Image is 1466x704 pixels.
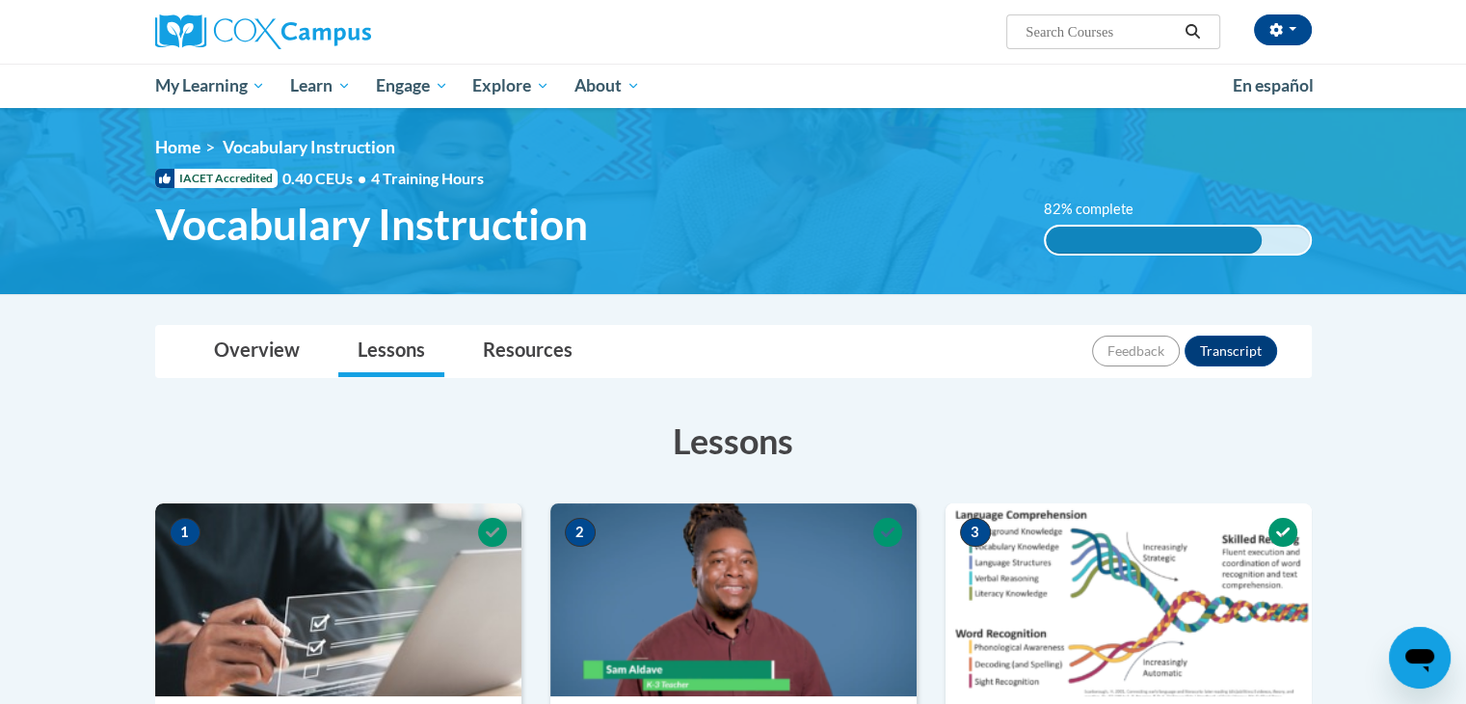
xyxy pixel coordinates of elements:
[1254,14,1312,45] button: Account Settings
[155,417,1312,465] h3: Lessons
[155,14,521,49] a: Cox Campus
[155,199,588,250] span: Vocabulary Instruction
[1044,199,1155,220] label: 82% complete
[460,64,562,108] a: Explore
[565,518,596,547] span: 2
[464,326,592,377] a: Resources
[363,64,461,108] a: Engage
[1389,627,1451,689] iframe: Button to launch messaging window
[946,503,1312,696] img: Course Image
[155,137,200,157] a: Home
[170,518,200,547] span: 1
[550,503,917,696] img: Course Image
[1178,20,1207,43] button: Search
[1024,20,1178,43] input: Search Courses
[358,169,366,187] span: •
[155,169,278,188] span: IACET Accredited
[574,74,640,97] span: About
[376,74,448,97] span: Engage
[155,503,521,696] img: Course Image
[960,518,991,547] span: 3
[338,326,444,377] a: Lessons
[1092,336,1180,366] button: Feedback
[195,326,319,377] a: Overview
[278,64,363,108] a: Learn
[143,64,279,108] a: My Learning
[126,64,1341,108] div: Main menu
[1046,227,1262,254] div: 82% complete
[154,74,265,97] span: My Learning
[1233,75,1314,95] span: En español
[290,74,351,97] span: Learn
[282,168,371,189] span: 0.40 CEUs
[472,74,549,97] span: Explore
[562,64,653,108] a: About
[155,14,371,49] img: Cox Campus
[371,169,484,187] span: 4 Training Hours
[1220,66,1326,106] a: En español
[223,137,395,157] span: Vocabulary Instruction
[1185,336,1277,366] button: Transcript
